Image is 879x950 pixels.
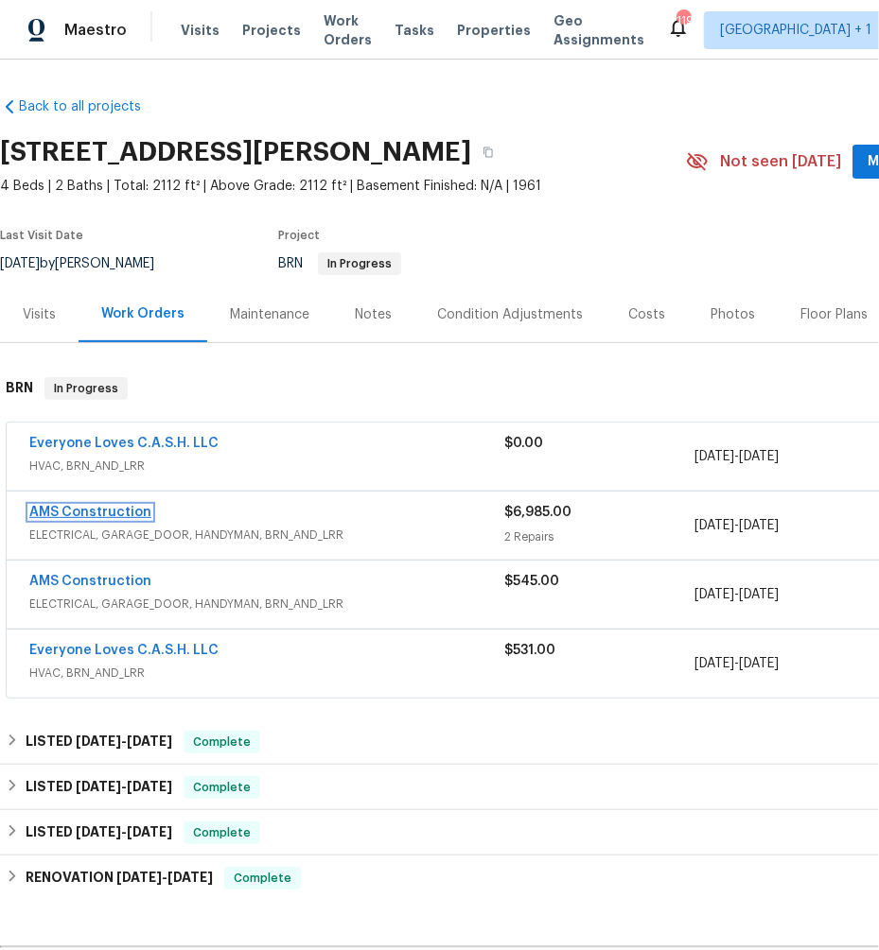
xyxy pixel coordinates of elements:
div: Condition Adjustments [437,305,583,324]
div: 119 [677,11,690,30]
span: $531.00 [504,644,555,657]
span: - [694,585,779,604]
a: AMS Construction [29,575,151,588]
h6: LISTED [26,776,172,799]
span: Complete [185,778,258,797]
span: - [694,516,779,535]
div: Visits [23,305,56,324]
span: [DATE] [739,588,779,601]
span: ELECTRICAL, GARAGE_DOOR, HANDYMAN, BRN_AND_LRR [29,526,504,544]
span: HVAC, BRN_AND_LRR [29,457,504,475]
h6: LISTED [26,731,172,753]
a: AMS Construction [29,506,151,519]
span: [DATE] [694,450,734,463]
span: [DATE] [694,519,734,532]
span: [DATE] [127,780,172,793]
span: Geo Assignments [554,11,644,49]
div: Maintenance [230,305,309,324]
div: Costs [628,305,665,324]
span: $0.00 [504,437,543,450]
div: Floor Plans [800,305,868,324]
span: $6,985.00 [504,506,571,519]
span: Complete [185,823,258,842]
span: [DATE] [76,825,121,838]
span: Properties [457,21,531,40]
span: Maestro [64,21,127,40]
span: [GEOGRAPHIC_DATA] + 1 [720,21,871,40]
span: - [694,654,779,673]
span: ELECTRICAL, GARAGE_DOOR, HANDYMAN, BRN_AND_LRR [29,595,504,613]
a: Everyone Loves C.A.S.H. LLC [29,437,219,450]
span: Projects [242,21,301,40]
h6: LISTED [26,821,172,844]
span: [DATE] [739,519,779,532]
span: Not seen [DATE] [720,152,841,171]
span: [DATE] [739,450,779,463]
div: 2 Repairs [504,527,694,546]
h6: BRN [6,377,33,400]
span: $545.00 [504,575,559,588]
button: Copy Address [471,135,505,169]
span: Visits [181,21,220,40]
span: Complete [185,733,258,751]
span: - [76,780,172,793]
span: - [694,447,779,466]
span: Tasks [395,24,434,37]
span: [DATE] [76,734,121,748]
span: [DATE] [76,780,121,793]
span: [DATE] [127,825,172,838]
span: BRN [278,257,401,270]
div: Photos [711,305,755,324]
span: - [76,734,172,748]
a: Everyone Loves C.A.S.H. LLC [29,644,219,657]
span: Project [278,230,320,241]
h6: RENOVATION [26,867,213,890]
span: Work Orders [324,11,372,49]
div: Work Orders [101,304,185,323]
span: - [76,825,172,838]
span: In Progress [46,379,126,398]
span: [DATE] [739,657,779,670]
span: [DATE] [694,657,734,670]
span: [DATE] [127,734,172,748]
span: - [116,871,213,884]
span: HVAC, BRN_AND_LRR [29,664,504,682]
span: [DATE] [167,871,213,884]
span: Complete [226,869,299,888]
span: [DATE] [694,588,734,601]
div: Notes [355,305,392,324]
span: [DATE] [116,871,162,884]
span: In Progress [320,258,399,269]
